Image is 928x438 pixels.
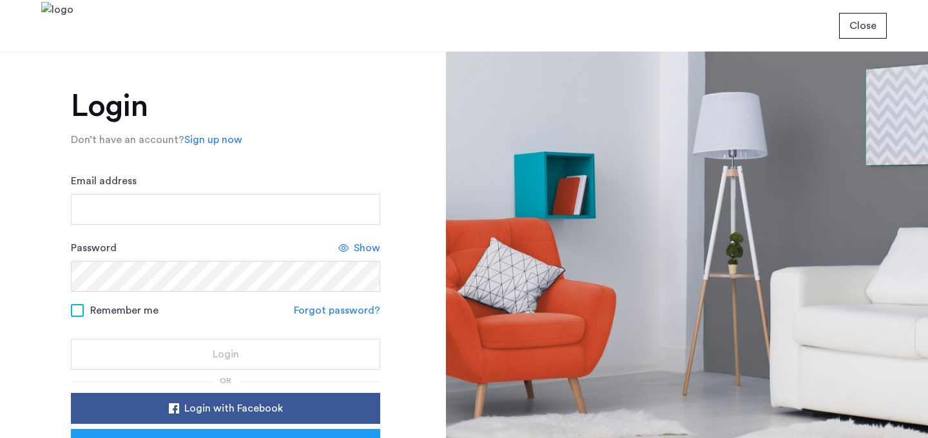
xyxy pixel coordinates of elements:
[839,13,887,39] button: button
[71,240,117,256] label: Password
[71,135,184,145] span: Don’t have an account?
[71,393,380,424] button: button
[294,303,380,318] a: Forgot password?
[90,303,159,318] span: Remember me
[213,347,239,362] span: Login
[71,173,137,189] label: Email address
[71,91,380,122] h1: Login
[220,377,231,385] span: or
[41,2,73,50] img: logo
[184,401,283,416] span: Login with Facebook
[354,240,380,256] span: Show
[849,18,876,33] span: Close
[184,132,242,148] a: Sign up now
[71,339,380,370] button: button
